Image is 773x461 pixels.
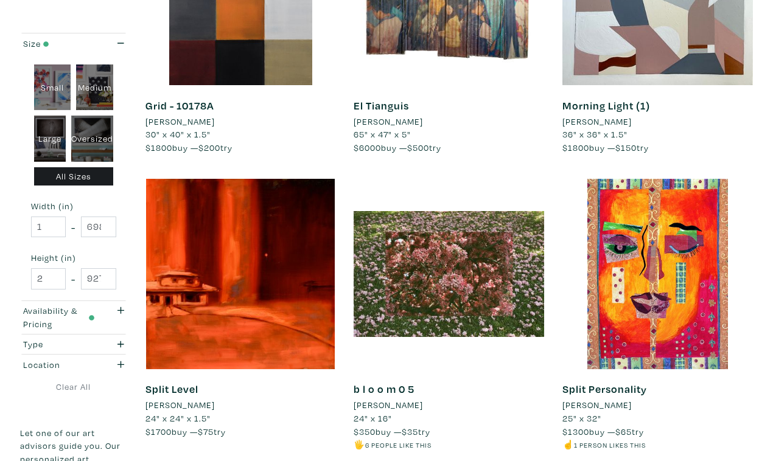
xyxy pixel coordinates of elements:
[562,426,589,437] span: $1300
[354,438,544,451] li: 🖐️
[354,398,423,412] li: [PERSON_NAME]
[145,382,198,396] a: Split Level
[562,99,650,113] a: Morning Light (1)
[76,64,113,111] div: Medium
[23,37,94,50] div: Size
[354,142,441,153] span: buy — try
[354,99,409,113] a: El Tianguis
[20,301,127,334] button: Availability & Pricing
[145,115,215,128] li: [PERSON_NAME]
[31,202,116,210] small: Width (in)
[34,167,114,186] div: All Sizes
[354,142,381,153] span: $6000
[562,115,632,128] li: [PERSON_NAME]
[198,142,220,153] span: $200
[354,412,392,424] span: 24" x 16"
[615,142,637,153] span: $150
[562,142,589,153] span: $1800
[562,142,649,153] span: buy — try
[145,398,336,412] a: [PERSON_NAME]
[145,412,211,424] span: 24" x 24" x 1.5"
[145,115,336,128] a: [PERSON_NAME]
[20,33,127,54] button: Size
[365,440,432,449] small: 6 people like this
[402,426,418,437] span: $35
[562,438,753,451] li: ☝️
[34,116,66,162] div: Large
[20,380,127,393] a: Clear All
[23,358,94,372] div: Location
[562,412,601,424] span: 25" x 32"
[145,142,233,153] span: buy — try
[145,398,215,412] li: [PERSON_NAME]
[71,116,113,162] div: Oversized
[23,338,94,351] div: Type
[354,426,376,437] span: $350
[354,426,430,437] span: buy — try
[23,304,94,330] div: Availability & Pricing
[562,398,632,412] li: [PERSON_NAME]
[562,115,753,128] a: [PERSON_NAME]
[145,99,214,113] a: Grid - 10178A
[71,219,75,235] span: -
[354,115,423,128] li: [PERSON_NAME]
[354,382,414,396] a: b l o o m 0 5
[34,64,71,111] div: Small
[20,355,127,375] button: Location
[615,426,632,437] span: $65
[145,426,172,437] span: $1700
[562,426,644,437] span: buy — try
[354,398,544,412] a: [PERSON_NAME]
[562,382,647,396] a: Split Personality
[145,128,211,140] span: 30" x 40" x 1.5"
[145,426,226,437] span: buy — try
[31,254,116,262] small: Height (in)
[562,398,753,412] a: [PERSON_NAME]
[354,115,544,128] a: [PERSON_NAME]
[354,128,411,140] span: 65" x 47" x 5"
[407,142,429,153] span: $500
[198,426,214,437] span: $75
[20,334,127,355] button: Type
[574,440,646,449] small: 1 person likes this
[71,271,75,287] span: -
[562,128,628,140] span: 36" x 36" x 1.5"
[145,142,172,153] span: $1800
